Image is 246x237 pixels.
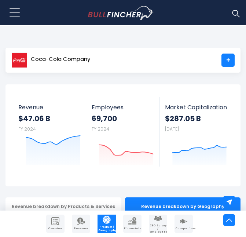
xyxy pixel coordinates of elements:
[88,6,167,20] a: Go to homepage
[221,54,235,67] a: +
[88,6,154,20] img: Bullfincher logo
[92,104,153,111] span: Employees
[86,97,159,167] a: Employees 69,700 FY 2024
[125,197,241,215] div: Revenue breakdown by Geography
[72,215,90,233] a: Company Revenue
[98,215,116,233] a: Company Product/Geography
[92,126,109,132] small: FY 2024
[92,114,153,123] strong: 69,700
[150,224,166,233] span: CEO Salary / Employees
[123,215,142,233] a: Company Financials
[159,97,232,167] a: Market Capitalization $287.05 B [DATE]
[18,104,81,111] span: Revenue
[165,126,179,132] small: [DATE]
[31,56,90,62] span: Coca-Cola Company
[175,215,193,233] a: Company Competitors
[73,227,89,230] span: Revenue
[149,215,167,233] a: Company Employees
[124,227,141,230] span: Financials
[13,97,86,167] a: Revenue $47.06 B FY 2024
[165,114,227,123] strong: $287.05 B
[175,227,192,230] span: Competitors
[11,54,91,67] a: Coca-Cola Company
[18,126,36,132] small: FY 2024
[46,215,65,233] a: Company Overview
[18,114,81,123] strong: $47.06 B
[98,226,115,232] span: Product / Geography
[165,104,227,111] span: Market Capitalization
[5,197,121,215] div: Revenue breakdown by Products & Services
[12,52,27,68] img: KO logo
[47,227,64,230] span: Overview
